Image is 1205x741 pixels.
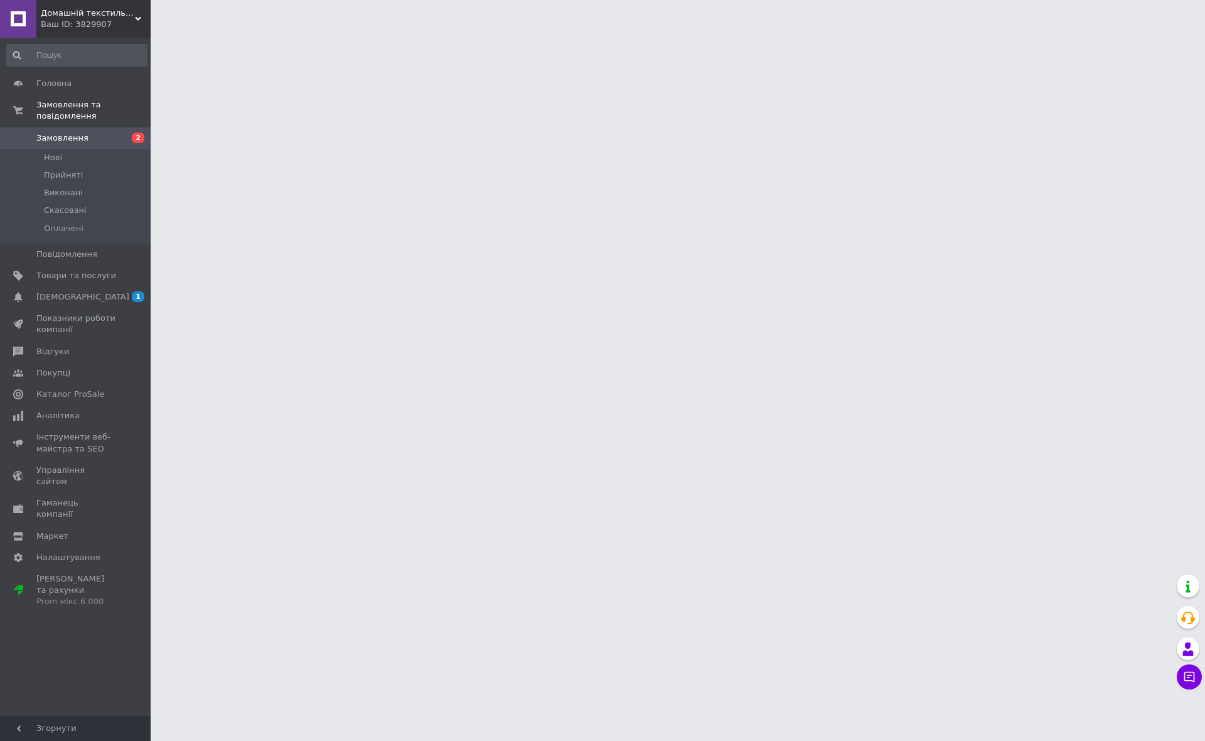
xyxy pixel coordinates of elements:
[36,99,151,122] span: Замовлення та повідомлення
[36,367,70,379] span: Покупці
[36,291,129,303] span: [DEMOGRAPHIC_DATA]
[36,313,116,335] span: Показники роботи компанії
[44,223,83,234] span: Оплачені
[36,431,116,454] span: Інструменти веб-майстра та SEO
[36,249,97,260] span: Повідомлення
[44,152,62,163] span: Нові
[36,552,100,563] span: Налаштування
[132,291,144,302] span: 1
[36,78,72,89] span: Головна
[36,531,68,542] span: Маркет
[36,573,116,608] span: [PERSON_NAME] та рахунки
[41,8,135,19] span: Домашній текстиль UA
[41,19,151,30] div: Ваш ID: 3829907
[36,497,116,520] span: Гаманець компанії
[36,133,88,144] span: Замовлення
[36,270,116,281] span: Товари та послуги
[36,596,116,607] div: Prom мікс 6 000
[36,346,69,357] span: Відгуки
[6,44,147,67] input: Пошук
[44,170,83,181] span: Прийняті
[132,133,144,143] span: 2
[1177,664,1202,690] button: Чат з покупцем
[36,465,116,487] span: Управління сайтом
[36,389,104,400] span: Каталог ProSale
[44,205,87,216] span: Скасовані
[36,410,80,421] span: Аналітика
[44,187,83,198] span: Виконані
